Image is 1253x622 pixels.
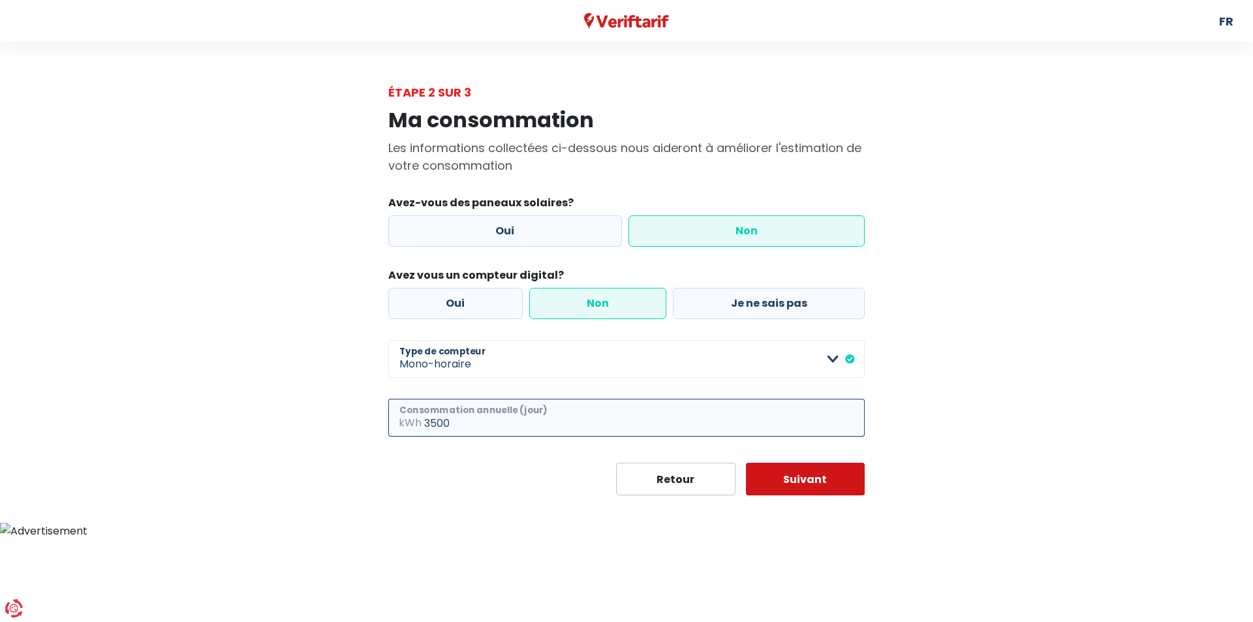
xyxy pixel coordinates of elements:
span: kWh [388,399,424,437]
p: Les informations collectées ci-dessous nous aideront à améliorer l'estimation de votre consommation [388,139,865,174]
img: Veriftarif logo [584,13,670,29]
label: Je ne sais pas [673,288,865,319]
button: Retour [616,463,735,495]
legend: Avez vous un compteur digital? [388,268,865,288]
button: Suivant [746,463,865,495]
legend: Avez-vous des paneaux solaires? [388,195,865,215]
label: Non [628,215,865,247]
h1: Ma consommation [388,108,865,132]
label: Non [529,288,667,319]
label: Oui [388,288,523,319]
div: Étape 2 sur 3 [388,84,865,101]
label: Oui [388,215,622,247]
